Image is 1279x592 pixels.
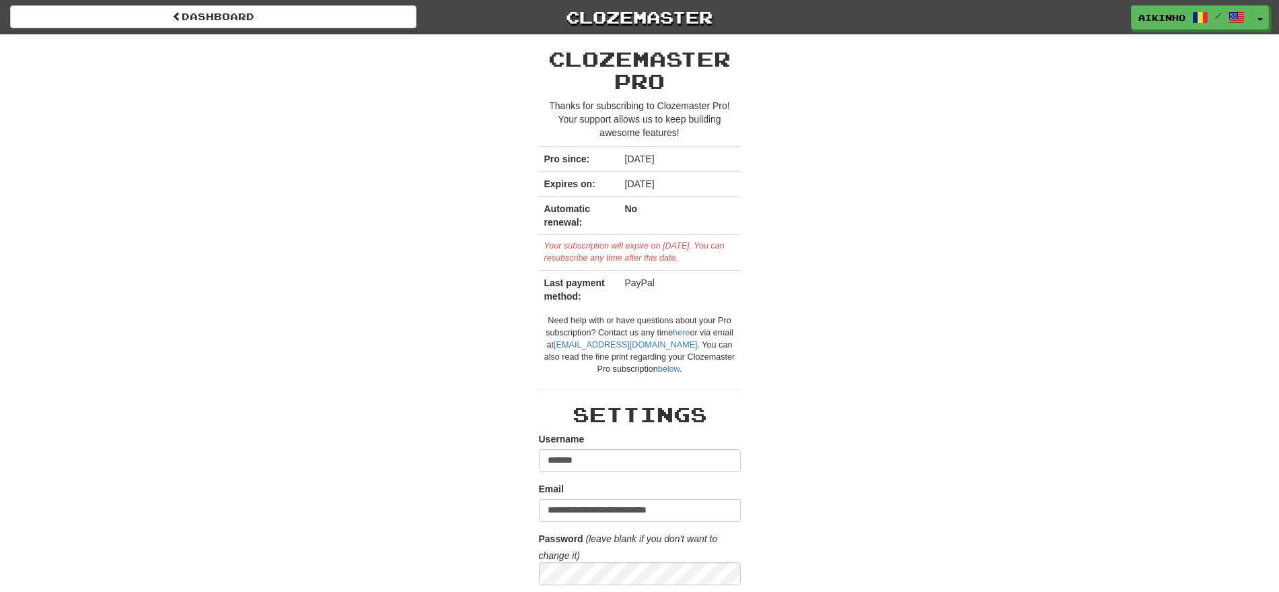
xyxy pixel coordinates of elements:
[625,203,638,214] strong: No
[10,5,416,28] a: Dashboard
[673,328,690,337] a: here
[620,172,741,197] td: [DATE]
[539,533,718,561] i: (leave blank if you don't want to change it)
[544,154,590,164] strong: Pro since:
[1138,11,1185,24] span: Aikinho
[437,5,843,29] a: Clozemaster
[544,203,590,228] strong: Automatic renewal:
[539,48,741,92] h2: Clozemaster Pro
[539,315,741,376] div: Need help with or have questions about your Pro subscription? Contact us any time or via email at...
[1215,11,1222,20] span: /
[544,178,595,189] strong: Expires on:
[1131,5,1252,30] a: Aikinho /
[539,99,741,139] p: Thanks for subscribing to Clozemaster Pro! Your support allows us to keep building awesome features!
[544,240,735,265] div: Your subscription will expire on [DATE]. You can resubscribe any time after this date.
[620,270,741,308] td: PayPal
[544,277,605,302] strong: Last payment method:
[539,432,585,446] label: Username
[539,532,583,546] label: Password
[539,482,564,496] label: Email
[620,147,741,172] td: [DATE]
[539,403,741,426] h2: Settings
[658,364,680,374] a: below
[554,340,697,350] a: [EMAIL_ADDRESS][DOMAIN_NAME]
